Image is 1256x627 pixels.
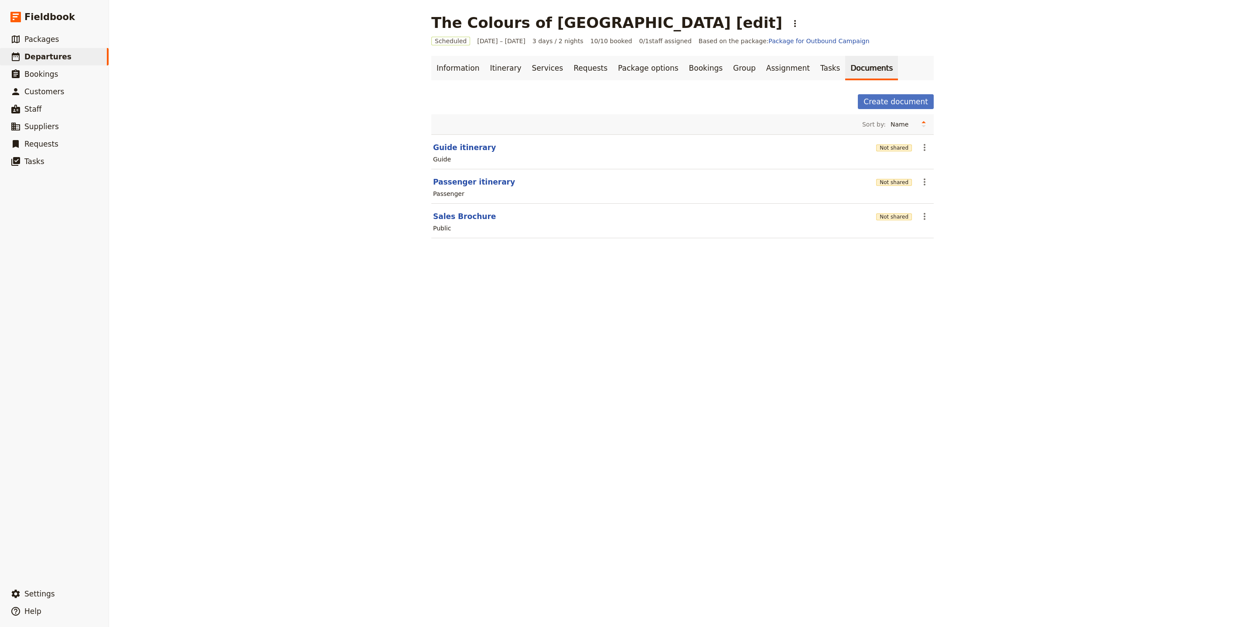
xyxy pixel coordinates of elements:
span: Help [24,607,41,616]
span: [DATE] – [DATE] [477,37,526,45]
span: Tasks [24,157,44,166]
a: Documents [845,56,898,80]
span: Packages [24,35,59,44]
span: Departures [24,52,72,61]
button: Actions [917,175,932,189]
div: Public [433,224,451,233]
button: Actions [917,209,932,224]
a: Itinerary [485,56,526,80]
a: Services [527,56,569,80]
div: Guide [433,155,451,164]
button: Not shared [876,144,912,151]
button: Create document [858,94,934,109]
h1: The Colours of [GEOGRAPHIC_DATA] [edit] [431,14,782,31]
a: Requests [568,56,613,80]
span: Based on the package: [699,37,870,45]
span: Bookings [24,70,58,79]
select: Sort by: [887,118,917,131]
a: Assignment [761,56,815,80]
button: Not shared [876,179,912,186]
a: Group [728,56,761,80]
button: Actions [917,140,932,155]
a: Information [431,56,485,80]
span: Customers [24,87,64,96]
button: Not shared [876,213,912,220]
a: Package options [613,56,683,80]
a: Tasks [815,56,846,80]
a: Bookings [684,56,728,80]
a: Package for Outbound Campaign [768,38,869,45]
span: 10/10 booked [590,37,632,45]
button: Passenger itinerary [433,177,515,187]
span: Settings [24,589,55,598]
div: Passenger [433,189,464,198]
span: 0 / 1 staff assigned [639,37,691,45]
span: Requests [24,140,58,148]
span: Sort by: [862,120,886,129]
button: Guide itinerary [433,142,496,153]
span: Fieldbook [24,10,75,24]
span: 3 days / 2 nights [532,37,584,45]
button: Change sort direction [917,118,930,131]
span: Staff [24,105,42,113]
span: Suppliers [24,122,59,131]
span: Scheduled [431,37,470,45]
button: Sales Brochure [433,211,496,222]
button: Actions [788,16,802,31]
